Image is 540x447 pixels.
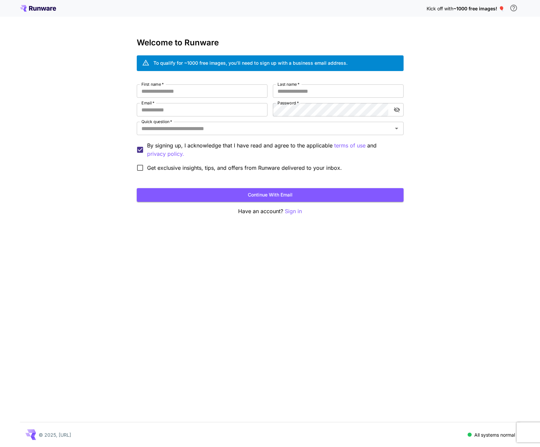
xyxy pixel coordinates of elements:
button: In order to qualify for free credit, you need to sign up with a business email address and click ... [507,1,520,15]
button: toggle password visibility [391,104,403,116]
label: Quick question [141,119,172,124]
label: First name [141,81,164,87]
button: Continue with email [137,188,404,202]
p: By signing up, I acknowledge that I have read and agree to the applicable and [147,141,398,158]
div: To qualify for ~1000 free images, you’ll need to sign up with a business email address. [153,59,348,66]
span: Get exclusive insights, tips, and offers from Runware delivered to your inbox. [147,164,342,172]
p: privacy policy. [147,150,184,158]
span: Kick off with [427,6,453,11]
button: By signing up, I acknowledge that I have read and agree to the applicable terms of use and [147,150,184,158]
label: Email [141,100,154,106]
label: Last name [278,81,300,87]
button: Open [392,124,401,133]
p: All systems normal [474,431,515,438]
button: By signing up, I acknowledge that I have read and agree to the applicable and privacy policy. [334,141,366,150]
h3: Welcome to Runware [137,38,404,47]
p: terms of use [334,141,366,150]
label: Password [278,100,299,106]
p: Have an account? [137,207,404,215]
button: Sign in [285,207,302,215]
span: ~1000 free images! 🎈 [453,6,504,11]
p: © 2025, [URL] [39,431,71,438]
